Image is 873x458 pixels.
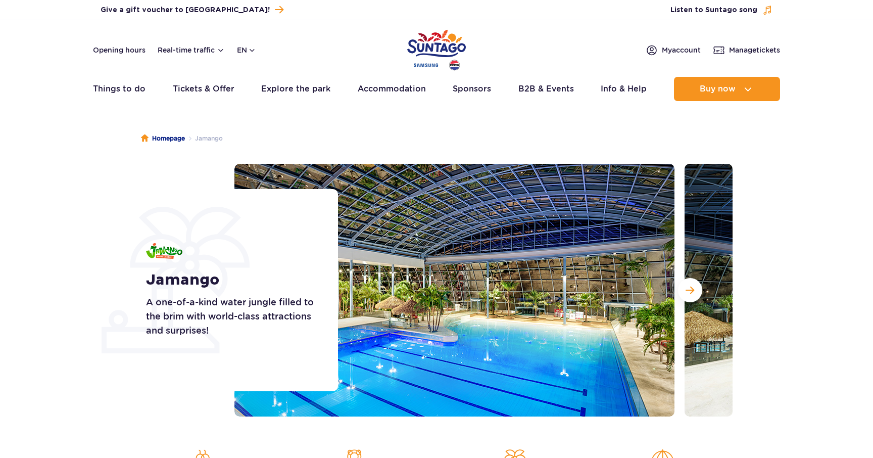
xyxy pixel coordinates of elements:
p: A one-of-a-kind water jungle filled to the brim with world-class attractions and surprises! [146,295,315,338]
a: Myaccount [646,44,701,56]
h1: Jamango [146,271,315,289]
a: Tickets & Offer [173,77,234,101]
span: Listen to Suntago song [670,5,757,15]
a: B2B & Events [518,77,574,101]
a: Give a gift voucher to [GEOGRAPHIC_DATA]! [101,3,283,17]
span: Give a gift voucher to [GEOGRAPHIC_DATA]! [101,5,270,15]
a: Park of Poland [407,25,466,72]
img: Jamango [146,243,182,259]
button: Buy now [674,77,780,101]
a: Info & Help [601,77,647,101]
li: Jamango [185,133,223,144]
span: My account [662,45,701,55]
a: Explore the park [261,77,330,101]
span: Manage tickets [729,45,780,55]
a: Sponsors [453,77,491,101]
button: Real-time traffic [158,46,225,54]
span: Buy now [700,84,736,94]
a: Opening hours [93,45,145,55]
a: Homepage [141,133,185,144]
a: Managetickets [713,44,780,56]
button: Next slide [678,278,702,302]
a: Things to do [93,77,145,101]
a: Accommodation [358,77,426,101]
button: en [237,45,256,55]
button: Listen to Suntago song [670,5,772,15]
